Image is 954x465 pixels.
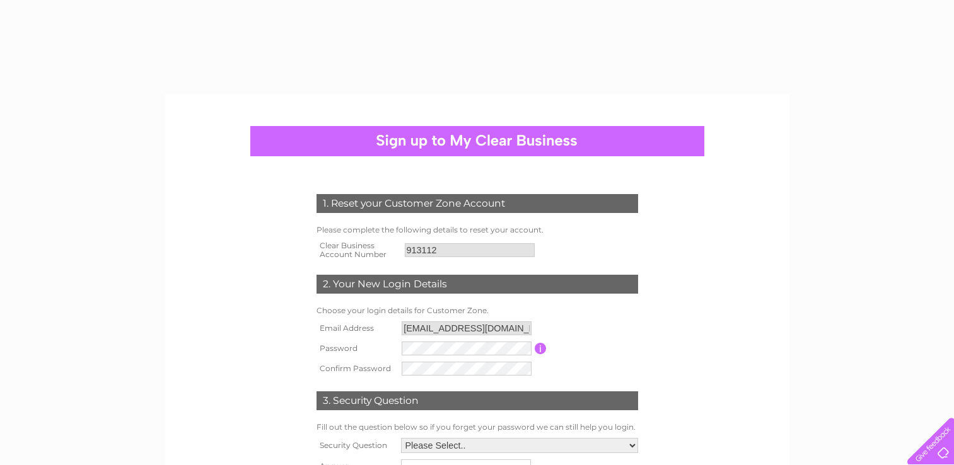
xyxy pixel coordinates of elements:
[317,391,638,410] div: 3. Security Question
[313,318,399,338] th: Email Address
[313,238,402,263] th: Clear Business Account Number
[313,222,641,238] td: Please complete the following details to reset your account.
[313,359,399,379] th: Confirm Password
[313,338,399,359] th: Password
[313,303,641,318] td: Choose your login details for Customer Zone.
[313,435,398,456] th: Security Question
[317,275,638,294] div: 2. Your New Login Details
[313,420,641,435] td: Fill out the question below so if you forget your password we can still help you login.
[535,343,547,354] input: Information
[317,194,638,213] div: 1. Reset your Customer Zone Account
